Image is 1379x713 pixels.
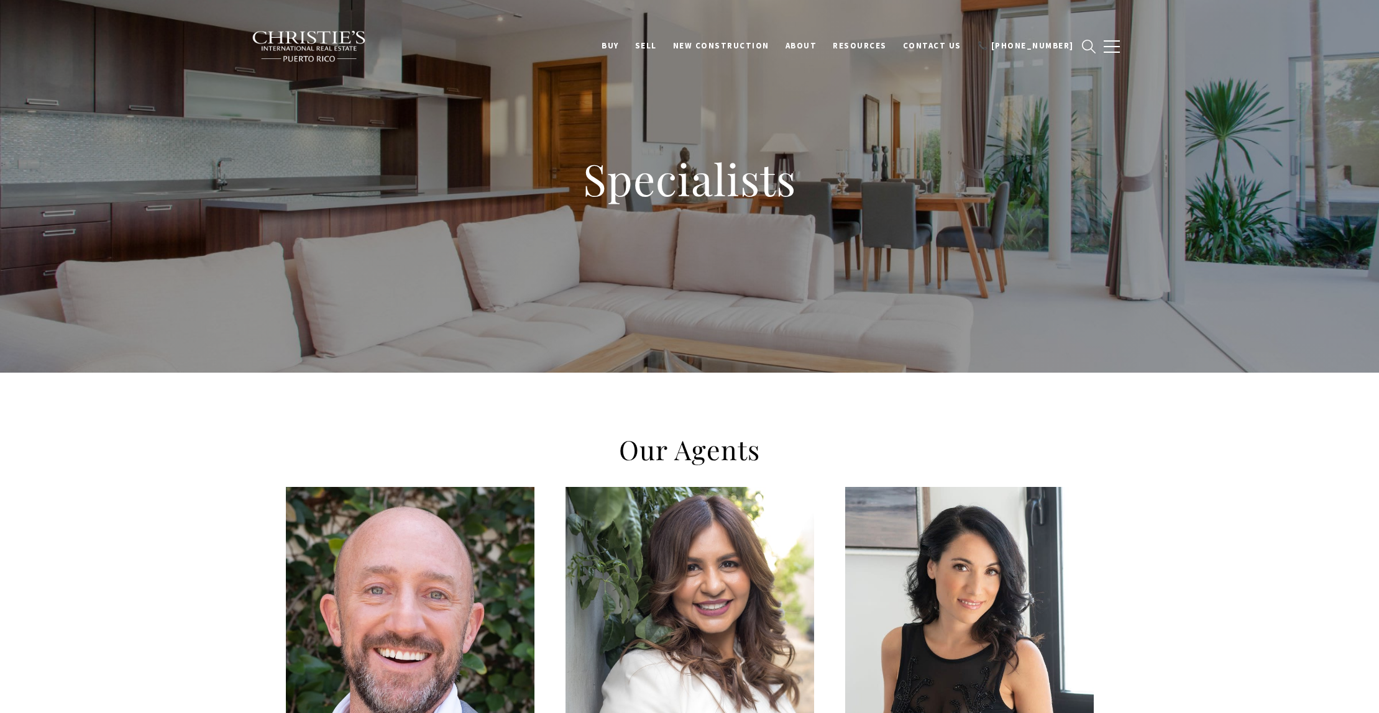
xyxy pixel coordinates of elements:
[673,40,769,51] span: New Construction
[252,30,367,63] img: Christie's International Real Estate black text logo
[777,34,825,58] a: About
[825,34,895,58] a: Resources
[969,34,1082,58] a: 📞 [PHONE_NUMBER]
[903,40,961,51] span: Contact Us
[665,34,777,58] a: New Construction
[593,34,627,58] a: BUY
[345,432,1035,467] h2: Our Agents
[978,40,1074,51] span: 📞 [PHONE_NUMBER]
[627,34,665,58] a: SELL
[441,152,938,206] h1: Specialists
